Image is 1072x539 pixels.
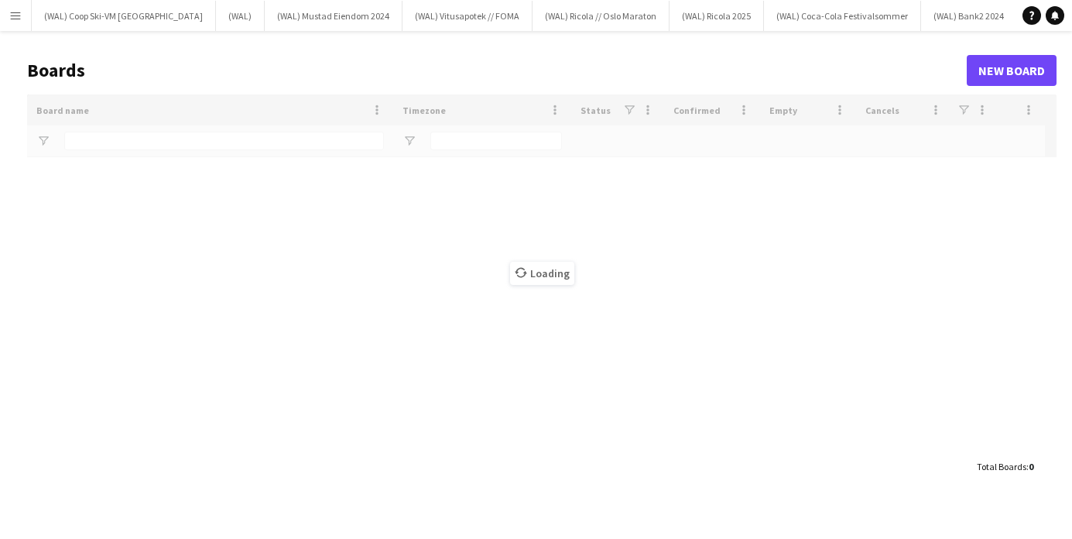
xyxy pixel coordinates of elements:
[216,1,265,31] button: (WAL)
[510,262,574,285] span: Loading
[32,1,216,31] button: (WAL) Coop Ski-VM [GEOGRAPHIC_DATA]
[265,1,402,31] button: (WAL) Mustad Eiendom 2024
[1029,461,1033,472] span: 0
[402,1,533,31] button: (WAL) Vitusapotek // FOMA
[670,1,764,31] button: (WAL) Ricola 2025
[921,1,1017,31] button: (WAL) Bank2 2024
[533,1,670,31] button: (WAL) Ricola // Oslo Maraton
[764,1,921,31] button: (WAL) Coca-Cola Festivalsommer
[977,451,1033,482] div: :
[967,55,1057,86] a: New Board
[977,461,1026,472] span: Total Boards
[27,59,967,82] h1: Boards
